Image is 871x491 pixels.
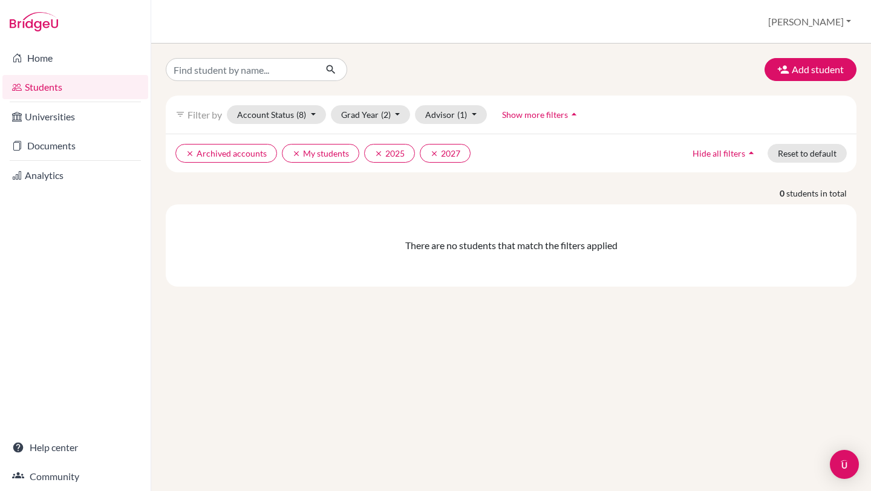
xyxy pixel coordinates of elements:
[188,109,222,120] span: Filter by
[682,144,768,163] button: Hide all filtersarrow_drop_up
[331,105,411,124] button: Grad Year(2)
[2,464,148,489] a: Community
[282,144,359,163] button: clearMy students
[166,58,316,81] input: Find student by name...
[430,149,439,158] i: clear
[381,109,391,120] span: (2)
[693,148,745,158] span: Hide all filters
[745,147,757,159] i: arrow_drop_up
[186,149,194,158] i: clear
[415,105,487,124] button: Advisor(1)
[364,144,415,163] button: clear2025
[780,187,786,200] strong: 0
[175,238,847,253] div: There are no students that match the filters applied
[2,435,148,460] a: Help center
[10,12,58,31] img: Bridge-U
[2,46,148,70] a: Home
[2,75,148,99] a: Students
[2,105,148,129] a: Universities
[420,144,471,163] button: clear2027
[457,109,467,120] span: (1)
[227,105,326,124] button: Account Status(8)
[763,10,856,33] button: [PERSON_NAME]
[830,450,859,479] div: Open Intercom Messenger
[768,144,847,163] button: Reset to default
[374,149,383,158] i: clear
[175,109,185,119] i: filter_list
[568,108,580,120] i: arrow_drop_up
[2,163,148,187] a: Analytics
[492,105,590,124] button: Show more filtersarrow_drop_up
[296,109,306,120] span: (8)
[786,187,856,200] span: students in total
[292,149,301,158] i: clear
[502,109,568,120] span: Show more filters
[765,58,856,81] button: Add student
[2,134,148,158] a: Documents
[175,144,277,163] button: clearArchived accounts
